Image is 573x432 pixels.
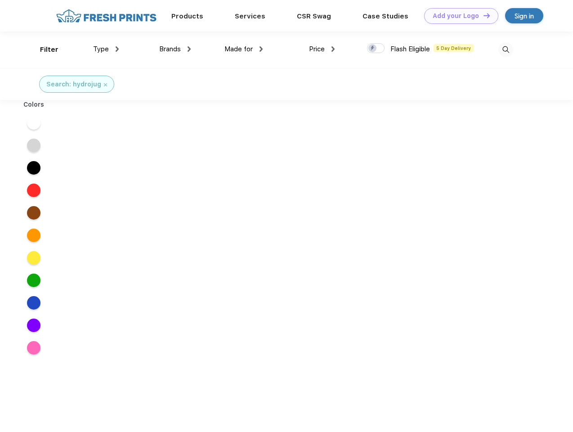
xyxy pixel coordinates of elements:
[390,45,430,53] span: Flash Eligible
[498,42,513,57] img: desktop_search.svg
[434,44,474,52] span: 5 Day Delivery
[104,83,107,86] img: filter_cancel.svg
[260,46,263,52] img: dropdown.png
[505,8,543,23] a: Sign in
[515,11,534,21] div: Sign in
[433,12,479,20] div: Add your Logo
[331,46,335,52] img: dropdown.png
[93,45,109,53] span: Type
[188,46,191,52] img: dropdown.png
[54,8,159,24] img: fo%20logo%202.webp
[224,45,253,53] span: Made for
[483,13,490,18] img: DT
[159,45,181,53] span: Brands
[17,100,51,109] div: Colors
[116,46,119,52] img: dropdown.png
[309,45,325,53] span: Price
[171,12,203,20] a: Products
[40,45,58,55] div: Filter
[46,80,101,89] div: Search: hydrojug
